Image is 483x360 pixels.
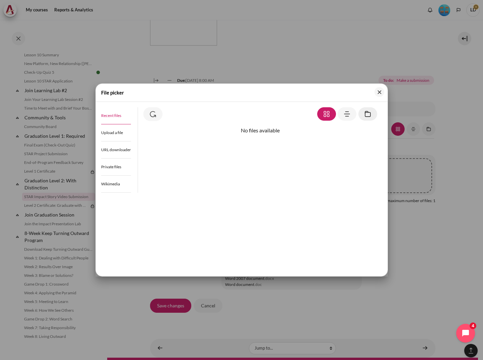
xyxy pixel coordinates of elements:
span: Private files [101,164,121,169]
a: Wikimedia [101,176,131,193]
span: Upload a file [101,130,123,135]
span: Recent files [101,113,121,118]
span: URL downloader [101,147,131,152]
a: Private files [101,159,131,176]
div: No files available [143,126,377,134]
a: Upload a file [101,124,131,141]
span: Wikimedia [101,181,120,186]
button: Close [374,87,384,97]
h3: File picker [101,89,124,97]
a: Recent files [101,107,131,124]
a: URL downloader [101,141,131,159]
